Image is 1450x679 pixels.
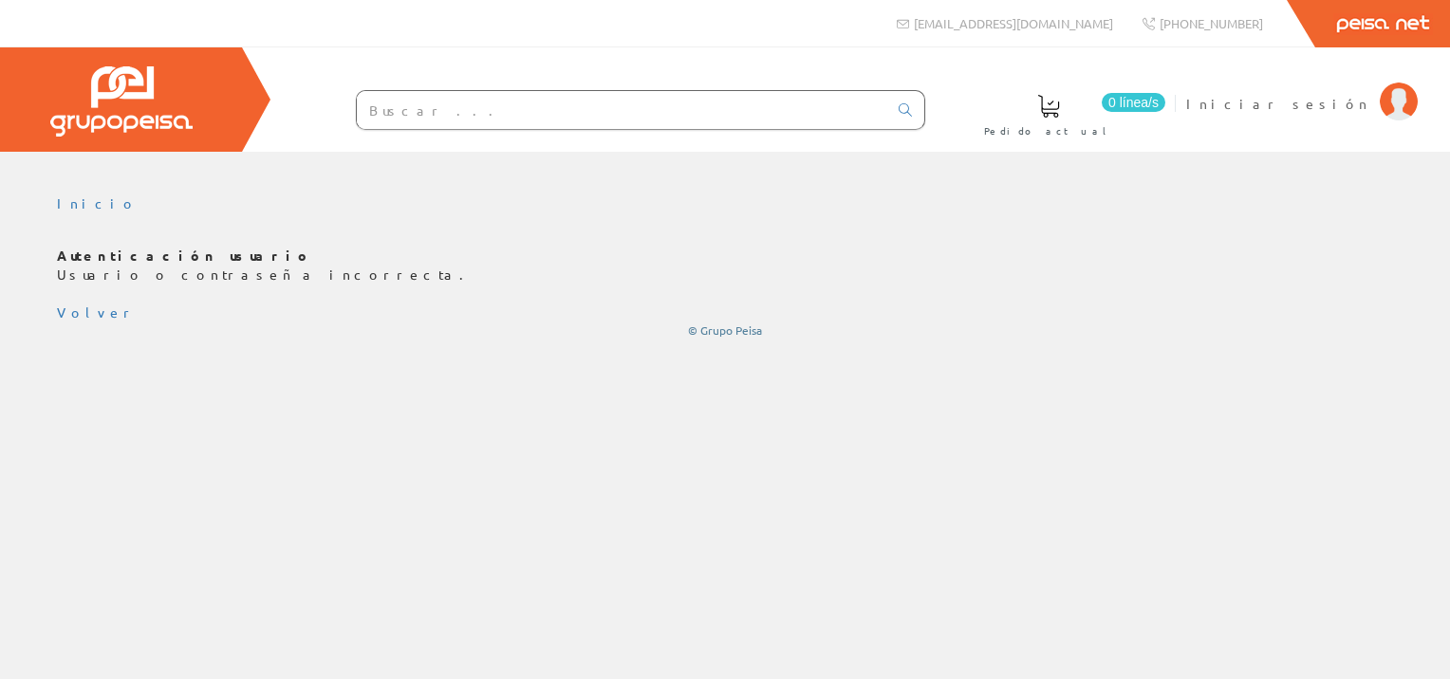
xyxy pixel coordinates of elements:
[1186,79,1418,97] a: Iniciar sesión
[357,91,887,129] input: Buscar ...
[984,121,1113,140] span: Pedido actual
[50,66,193,137] img: Grupo Peisa
[57,247,312,264] b: Autenticación usuario
[57,322,1393,339] div: © Grupo Peisa
[914,15,1113,31] span: [EMAIL_ADDRESS][DOMAIN_NAME]
[1102,93,1165,112] span: 0 línea/s
[1186,94,1370,113] span: Iniciar sesión
[57,247,1393,284] p: Usuario o contraseña incorrecta.
[1160,15,1263,31] span: [PHONE_NUMBER]
[57,303,137,321] a: Volver
[57,194,138,211] a: Inicio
